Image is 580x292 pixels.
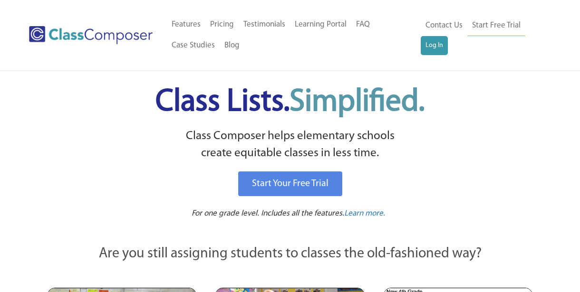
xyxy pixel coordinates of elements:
span: Simplified. [290,87,425,118]
a: Learning Portal [290,14,351,35]
a: Log In [421,36,448,55]
p: Class Composer helps elementary schools create equitable classes in less time. [46,128,534,162]
span: Class Lists. [155,87,425,118]
a: Contact Us [421,15,467,36]
a: FAQ [351,14,375,35]
a: Learn more. [344,208,385,220]
a: Start Your Free Trial [238,171,342,196]
a: Testimonials [239,14,290,35]
nav: Header Menu [167,14,421,56]
span: Learn more. [344,209,385,217]
p: Are you still assigning students to classes the old-fashioned way? [48,244,532,264]
span: Start Your Free Trial [252,179,329,188]
a: Features [167,14,205,35]
a: Start Free Trial [467,15,525,37]
a: Pricing [205,14,239,35]
a: Case Studies [167,35,220,56]
span: For one grade level. Includes all the features. [192,209,344,217]
a: Blog [220,35,244,56]
nav: Header Menu [421,15,544,55]
img: Class Composer [29,26,153,44]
